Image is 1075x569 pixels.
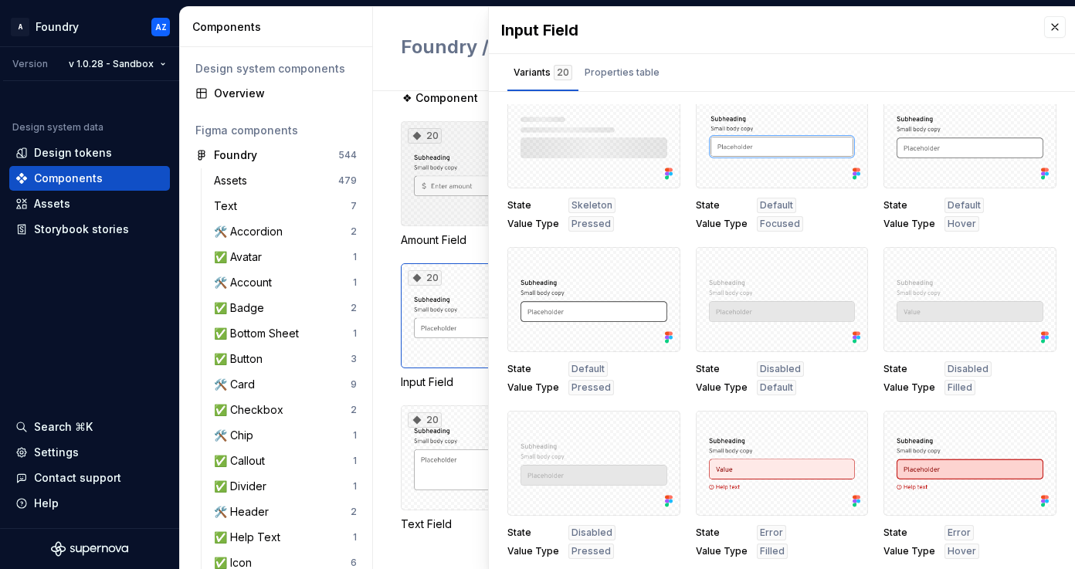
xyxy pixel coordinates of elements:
a: Settings [9,440,170,465]
span: Pressed [571,218,611,230]
div: A [11,18,29,36]
div: Components [34,171,103,186]
a: ✅ Button3 [208,347,363,371]
span: State [696,199,748,212]
div: 20 [408,128,442,144]
div: 1 [353,251,357,263]
span: Error [948,527,971,539]
div: ✅ Divider [214,479,273,494]
span: Default [760,199,793,212]
a: ✅ Checkbox2 [208,398,363,422]
div: Contact support [34,470,121,486]
a: 🛠️ Card9 [208,372,363,397]
span: v 1.0.28 - Sandbox [69,58,154,70]
span: Pressed [571,545,611,557]
span: State [883,199,935,212]
a: ✅ Divider1 [208,474,363,499]
div: 🛠️ Accordion [214,224,289,239]
div: 2 [351,225,357,238]
span: Value Type [696,218,748,230]
div: 1 [353,480,357,493]
div: 479 [338,174,357,187]
svg: Supernova Logo [51,541,128,557]
div: Settings [34,445,79,460]
span: Value Type [883,545,935,557]
div: 20 [408,270,442,286]
button: Contact support [9,466,170,490]
a: 🛠️ Accordion2 [208,219,363,244]
span: Default [571,363,605,375]
a: Assets479 [208,168,363,193]
a: Assets [9,191,170,216]
div: Storybook stories [34,222,129,237]
a: Components [9,166,170,191]
div: ✅ Button [214,351,269,367]
div: Design system components [195,61,357,76]
a: Foundry544 [189,143,363,168]
div: 1 [353,531,357,544]
div: ✅ Badge [214,300,270,316]
a: Design tokens [9,141,170,165]
a: 🛠️ Account1 [208,270,363,295]
div: ✅ Callout [214,453,271,469]
span: Hover [948,218,976,230]
a: Text7 [208,194,363,218]
span: State [507,527,559,539]
div: 7 [351,200,357,212]
div: Search ⌘K [34,419,93,435]
span: State [883,527,935,539]
div: 2 [351,506,357,518]
a: Storybook stories [9,217,170,242]
span: Pressed [571,381,611,394]
a: ✅ Help Text1 [208,525,363,550]
span: State [507,363,559,375]
div: ✅ Bottom Sheet [214,326,305,341]
span: Value Type [507,218,559,230]
div: 20Text Field [401,405,572,532]
div: 🛠️ Card [214,377,261,392]
div: Text [214,198,243,214]
button: Help [9,491,170,516]
div: Assets [214,173,253,188]
div: Help [34,496,59,511]
div: Design system data [12,121,103,134]
span: Disabled [571,527,612,539]
span: Filled [760,545,785,557]
div: Version [12,58,48,70]
span: Foundry / [401,36,489,58]
div: ✅ Help Text [214,530,287,545]
span: State [883,363,935,375]
a: ✅ Callout1 [208,449,363,473]
span: Focused [760,218,800,230]
div: 20Amount Field [401,121,572,248]
div: 6 [351,557,357,569]
div: 1 [353,455,357,467]
div: Text Field [401,517,572,532]
div: ✅ Checkbox [214,402,290,418]
a: ✅ Bottom Sheet1 [208,321,363,346]
h2: ✅ Input [401,35,828,59]
a: Overview [189,81,363,106]
div: ✅ Avatar [214,249,268,265]
div: AZ [155,21,167,33]
span: Default [760,381,793,394]
span: State [696,527,748,539]
div: Foundry [214,147,257,163]
span: State [507,199,559,212]
div: 20 [408,412,442,428]
span: Value Type [507,381,559,394]
span: Value Type [696,545,748,557]
div: Variants [514,65,572,80]
div: Properties table [585,65,660,80]
div: Figma components [195,123,357,138]
div: 🛠️ Chip [214,428,259,443]
a: ✅ Avatar1 [208,245,363,269]
span: State [696,363,748,375]
div: Design tokens [34,145,112,161]
div: 2 [351,404,357,416]
div: 544 [338,149,357,161]
span: Value Type [883,381,935,394]
div: 9 [351,378,357,391]
span: Skeleton [571,199,612,212]
div: 2 [351,302,357,314]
